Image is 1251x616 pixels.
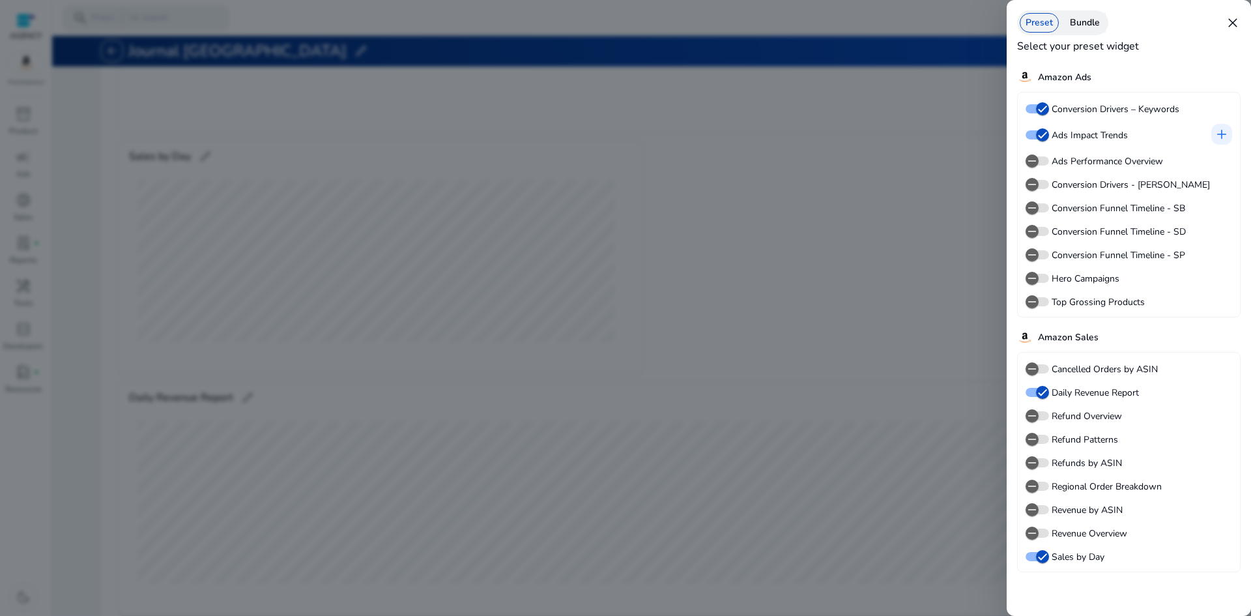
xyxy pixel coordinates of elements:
[1049,386,1139,400] label: Daily Revenue Report
[1049,550,1104,564] label: Sales by Day
[1049,527,1127,540] label: Revenue Overview
[1214,126,1229,142] span: add
[1049,201,1185,215] label: Conversion Funnel Timeline - SB
[1049,433,1118,447] label: Refund Patterns
[1049,480,1162,493] label: Regional Order Breakdown
[1017,69,1033,85] img: amazon.svg
[1049,409,1122,423] label: Refund Overview
[1049,154,1163,168] label: Ads Performance Overview
[1064,13,1106,33] div: Bundle
[1049,272,1119,286] label: Hero Campaigns
[1017,40,1139,53] h4: Select your preset widget
[1049,102,1179,116] label: Conversion Drivers – Keywords
[1049,362,1158,376] label: Cancelled Orders by ASIN
[1038,72,1091,83] h5: Amazon Ads
[1049,295,1145,309] label: Top Grossing Products
[1225,15,1241,31] span: close
[1038,332,1099,344] h5: Amazon Sales
[1049,178,1210,192] label: Conversion Drivers - [PERSON_NAME]
[1049,128,1128,142] label: Ads Impact Trends
[1049,225,1186,239] label: Conversion Funnel Timeline - SD
[1049,503,1123,517] label: Revenue by ASIN
[1017,330,1033,345] img: amazon.svg
[1049,248,1185,262] label: Conversion Funnel Timeline - SP
[1020,13,1059,33] div: Preset
[1049,456,1122,470] label: Refunds by ASIN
